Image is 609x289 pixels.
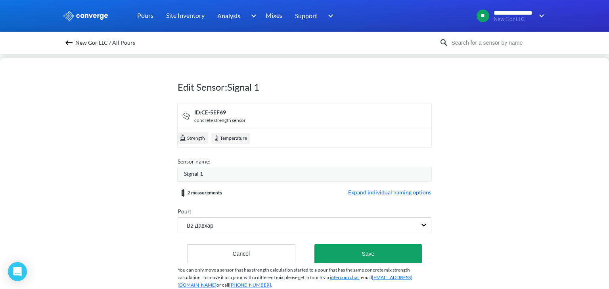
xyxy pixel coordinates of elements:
h1: Edit Sensor: Signal 1 [178,81,431,93]
span: Signal 1 [184,169,203,178]
div: Temperature [211,133,250,144]
img: backspace.svg [64,38,74,48]
span: New Gor LLC / All Pours [75,37,135,48]
input: Search for a sensor by name [449,38,545,47]
img: temperature.svg [213,135,220,142]
img: icon-search.svg [439,38,449,48]
img: cube.svg [179,134,186,141]
span: Expand individual naming options [348,188,431,198]
button: Cancel [187,244,295,263]
span: Support [295,11,317,21]
p: You can only move a sensor that has strength calculation started to a pour that has the same conc... [178,266,431,289]
img: signal-icon.svg [182,111,191,121]
img: logo_ewhite.svg [63,11,109,21]
span: Analysis [217,11,240,21]
span: Strength [186,135,205,143]
div: Pour: [178,207,431,216]
div: concrete strength sensor [194,117,246,124]
img: downArrow.svg [323,11,335,21]
img: downArrow.svg [246,11,259,21]
span: B2 Давхар [178,221,213,230]
a: intercom chat [330,274,359,280]
button: Save [314,244,422,263]
span: New Gor LLC [494,16,534,22]
a: [PHONE_NUMBER] [229,282,271,288]
div: ID: CE-5EF69 [194,108,246,117]
img: downArrow.svg [534,11,546,21]
div: 2 measurements [178,188,222,198]
div: Sensor name: [178,157,431,166]
div: Open Intercom Messenger [8,262,27,281]
a: [EMAIL_ADDRESS][DOMAIN_NAME] [178,274,412,288]
img: measurements-group.svg [178,188,188,198]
